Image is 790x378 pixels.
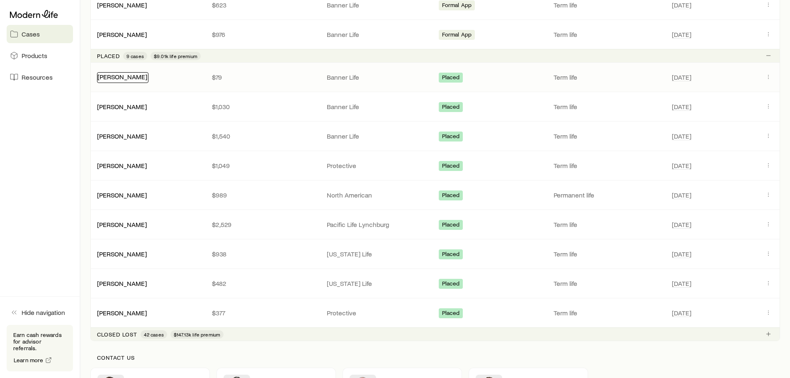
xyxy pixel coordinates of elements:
span: [DATE] [672,220,691,229]
span: Placed [442,192,460,200]
span: Placed [442,280,460,289]
span: Placed [442,162,460,171]
span: Formal App [442,31,472,40]
p: $1,049 [212,161,314,170]
p: [US_STATE] Life [327,250,428,258]
p: Contact us [97,354,773,361]
p: $79 [212,73,314,81]
p: Term life [554,250,662,258]
div: [PERSON_NAME] [97,279,147,288]
div: [PERSON_NAME] [97,132,147,141]
span: [DATE] [672,132,691,140]
span: [DATE] [672,30,691,39]
p: $989 [212,191,314,199]
a: [PERSON_NAME] [97,73,147,80]
div: [PERSON_NAME] [97,72,148,83]
span: [DATE] [672,250,691,258]
p: Term life [554,132,662,140]
a: [PERSON_NAME] [97,1,147,9]
a: Resources [7,68,73,86]
span: Hide navigation [22,308,65,317]
p: Term life [554,309,662,317]
span: Learn more [14,357,44,363]
p: Permanent life [554,191,662,199]
a: [PERSON_NAME] [97,102,147,110]
span: [DATE] [672,73,691,81]
div: [PERSON_NAME] [97,102,147,111]
p: Placed [97,53,120,59]
span: Placed [442,310,460,318]
p: Banner Life [327,132,428,140]
p: Term life [554,161,662,170]
p: $623 [212,1,314,9]
span: [DATE] [672,161,691,170]
span: [DATE] [672,1,691,9]
p: Banner Life [327,30,428,39]
p: Term life [554,220,662,229]
span: Placed [442,221,460,230]
span: [DATE] [672,191,691,199]
p: Protective [327,161,428,170]
a: [PERSON_NAME] [97,161,147,169]
span: [DATE] [672,309,691,317]
a: [PERSON_NAME] [97,191,147,199]
a: [PERSON_NAME] [97,220,147,228]
span: Placed [442,103,460,112]
span: 9 cases [126,53,144,59]
span: Formal App [442,2,472,10]
a: [PERSON_NAME] [97,132,147,140]
span: $147.13k life premium [174,331,220,338]
a: [PERSON_NAME] [97,309,147,317]
a: [PERSON_NAME] [97,30,147,38]
div: [PERSON_NAME] [97,30,147,39]
button: Hide navigation [7,303,73,322]
span: Resources [22,73,53,81]
p: Term life [554,30,662,39]
a: [PERSON_NAME] [97,279,147,287]
span: 42 cases [144,331,164,338]
a: Cases [7,25,73,43]
div: [PERSON_NAME] [97,161,147,170]
p: Term life [554,1,662,9]
span: Placed [442,133,460,141]
p: Banner Life [327,1,428,9]
p: Banner Life [327,102,428,111]
div: [PERSON_NAME] [97,191,147,200]
p: North American [327,191,428,199]
div: [PERSON_NAME] [97,220,147,229]
p: [US_STATE] Life [327,279,428,288]
span: Cases [22,30,40,38]
p: Term life [554,73,662,81]
a: Products [7,46,73,65]
p: $2,529 [212,220,314,229]
span: Products [22,51,47,60]
a: [PERSON_NAME] [97,250,147,258]
p: $1,540 [212,132,314,140]
p: Banner Life [327,73,428,81]
p: $377 [212,309,314,317]
p: Pacific Life Lynchburg [327,220,428,229]
p: $976 [212,30,314,39]
p: $938 [212,250,314,258]
span: Placed [442,74,460,83]
div: [PERSON_NAME] [97,1,147,10]
div: Earn cash rewards for advisor referrals.Learn more [7,325,73,371]
span: $9.01k life premium [154,53,197,59]
p: Protective [327,309,428,317]
p: Term life [554,102,662,111]
span: Placed [442,251,460,259]
p: Earn cash rewards for advisor referrals. [13,332,66,351]
p: Term life [554,279,662,288]
p: $482 [212,279,314,288]
span: [DATE] [672,279,691,288]
span: [DATE] [672,102,691,111]
p: Closed lost [97,331,137,338]
p: $1,030 [212,102,314,111]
